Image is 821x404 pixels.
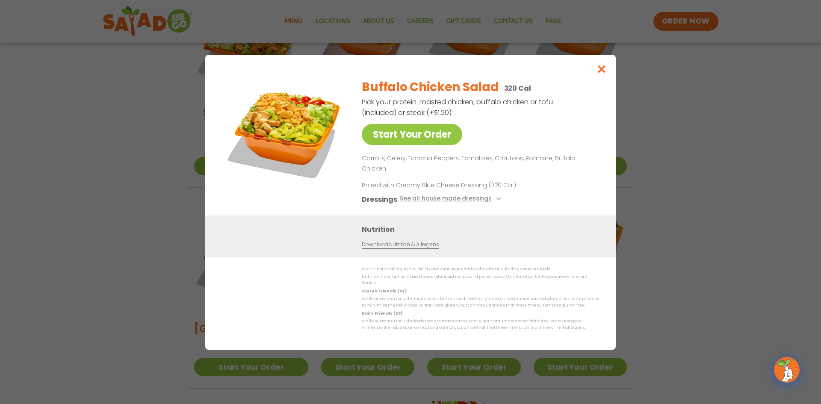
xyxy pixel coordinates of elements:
[362,153,595,174] p: Carrots, Celery, Banana Peppers, Tomatoes, Croutons, Romaine, Buffalo Chicken
[775,358,799,382] img: wpChatIcon
[362,318,599,331] p: While our menu includes foods that are made without dairy, our restaurants are not dairy free. We...
[362,266,599,272] p: We are not an allergen free facility and cannot guarantee the absence of allergens in our foods.
[362,124,462,145] a: Start Your Order
[362,240,439,248] a: Download Nutrition & Allergens
[362,310,402,316] strong: Dairy Friendly (DF)
[362,194,397,204] h3: Dressings
[224,72,344,192] img: Featured product photo for Buffalo Chicken Salad
[362,296,599,309] p: While our menu includes ingredients that are made without gluten, our restaurants are not gluten ...
[588,55,616,83] button: Close modal
[504,83,531,94] p: 320 Cal
[362,274,599,287] p: Nutrition information is based on our standard recipes and portion sizes. Click Nutrition & Aller...
[362,288,406,293] strong: Gluten Friendly (GF)
[362,180,520,189] p: Paired with Creamy Blue Cheese Dressing (320 Cal)
[362,97,554,118] p: Pick your protein: roasted chicken, buffalo chicken or tofu (included) or steak (+$1.20)
[362,224,603,234] h3: Nutrition
[400,194,504,204] button: See all house made dressings
[362,78,499,96] h2: Buffalo Chicken Salad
